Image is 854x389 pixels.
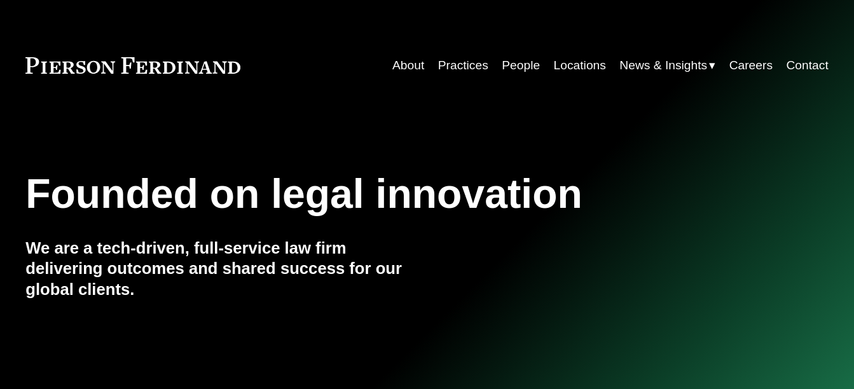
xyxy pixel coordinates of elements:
[619,55,707,77] span: News & Insights
[554,53,606,78] a: Locations
[502,53,540,78] a: People
[619,53,715,78] a: folder dropdown
[729,53,773,78] a: Careers
[786,53,828,78] a: Contact
[438,53,488,78] a: Practices
[392,53,424,78] a: About
[25,171,694,218] h1: Founded on legal innovation
[25,238,427,300] h4: We are a tech-driven, full-service law firm delivering outcomes and shared success for our global...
